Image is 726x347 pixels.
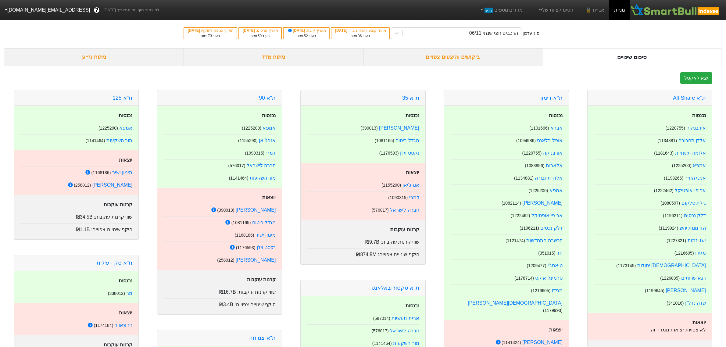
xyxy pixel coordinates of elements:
[685,300,706,306] a: שדה נדל"ן
[535,4,576,16] a: הסימולציות שלי
[664,176,683,181] small: ( 1198266 )
[552,288,563,293] a: מגידו
[258,34,262,38] span: 59
[119,125,132,131] a: אמפא
[252,220,276,225] a: מגדל ביטוח
[103,7,159,13] span: לפי נתוני סוף יום מתאריך [DATE]
[542,48,721,66] div: סיכום שינויים
[692,320,706,325] strong: יוצאות
[680,72,712,84] button: יצא לאקסל
[219,289,236,295] span: ₪16.7B
[163,298,276,308] div: היקף שינויים צפויים :
[469,30,518,37] div: הרכבים חצי שנתי 06/11
[5,48,184,66] div: ניתוח ני״ע
[511,213,530,218] small: ( 1222462 )
[106,138,132,143] a: מור השקעות
[659,226,678,231] small: ( 1119924 )
[540,225,562,231] a: דלק נכסים
[393,341,419,346] a: מור השקעות
[523,30,539,37] div: סוג עדכון
[188,28,201,33] span: [DATE]
[334,28,386,33] div: מועד קובע לאחוז ציבור :
[358,34,362,38] span: 36
[522,200,563,206] a: [PERSON_NAME]
[76,214,93,220] span: ₪34.5B
[257,245,276,250] a: נקסט ויז'ן
[92,182,133,188] a: [PERSON_NAME]
[365,239,379,245] span: ₪9.7B
[119,113,132,118] strong: נכנסות
[334,33,386,39] div: בעוד ימים
[372,328,389,333] small: ( 576017 )
[654,151,674,156] small: ( 1181643 )
[126,291,132,296] a: מר
[217,208,234,213] small: ( 390013 )
[97,260,132,266] a: ת''א טק - עילית
[250,175,276,181] a: מור השקעות
[409,195,419,200] a: דמרי
[527,263,546,268] small: ( 1209477 )
[685,175,706,181] a: אנשי העיר
[119,310,132,315] strong: יוצאות
[667,238,686,243] small: ( 1227321 )
[526,238,562,243] a: הכשרה התחדשות
[660,201,680,206] small: ( 1080597 )
[245,151,264,156] small: ( 1090315 )
[94,323,113,328] small: ( 1174184 )
[187,33,234,39] div: בעוד ימים
[242,28,278,33] div: תאריך פרסום :
[262,195,276,200] strong: יוצאות
[674,251,694,256] small: ( 1216605 )
[243,28,256,33] span: [DATE]
[667,301,684,306] small: ( 341016 )
[680,225,706,231] a: הזדמנות יהש
[477,4,525,16] a: מדדים נוספיםחדש
[538,251,555,256] small: ( 351015 )
[548,263,563,268] a: טיאסג'י
[645,288,664,293] small: ( 1199645 )
[236,207,276,213] a: [PERSON_NAME]
[693,163,706,168] a: אמפא
[543,308,563,313] small: ( 1179993 )
[678,138,706,143] a: אלדן תחבורה
[76,227,90,232] span: ₪1.1B
[263,125,276,131] a: אמפא
[236,245,256,250] small: ( 1176593 )
[388,195,408,200] small: ( 1090315 )
[395,138,419,143] a: מגדל ביטוח
[402,182,419,188] a: אנרג'יאן
[361,126,378,131] small: ( 390013 )
[115,323,132,328] a: זוז פאוור
[400,150,419,156] a: נקסט ויז'ן
[119,157,132,163] strong: יוצאות
[238,138,258,143] small: ( 1155290 )
[684,213,706,218] a: דלק נכסים
[686,125,706,131] a: אורבניקה
[550,125,563,131] a: אברא
[525,163,545,168] small: ( 1083856 )
[208,34,212,38] span: 73
[113,95,132,101] a: ת''א 125
[119,278,132,283] strong: נכנסות
[537,138,562,143] a: אופל בלאנס
[259,138,276,143] a: אנרג'יאן
[616,263,636,268] small: ( 1173145 )
[681,200,706,206] a: גילת טלקום
[520,226,539,231] small: ( 1196211 )
[85,138,105,143] small: ( 1141464 )
[266,150,276,156] a: דמרי
[390,328,419,333] a: חברה לישראל
[657,138,677,143] small: ( 1134881 )
[654,188,674,193] small: ( 1222462 )
[666,126,685,131] small: ( 1220755 )
[242,33,278,39] div: בעוד ימים
[531,288,551,293] small: ( 1216605 )
[557,250,563,256] a: חד
[390,227,419,232] strong: קרנות עוקבות
[535,275,562,281] a: טרמינל איקס
[530,126,549,131] small: ( 1101666 )
[372,341,392,346] small: ( 1141464 )
[660,276,680,281] small: ( 1226885 )
[307,236,419,246] div: שווי קרנות עוקבות :
[637,263,706,268] a: [DEMOGRAPHIC_DATA] יסודות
